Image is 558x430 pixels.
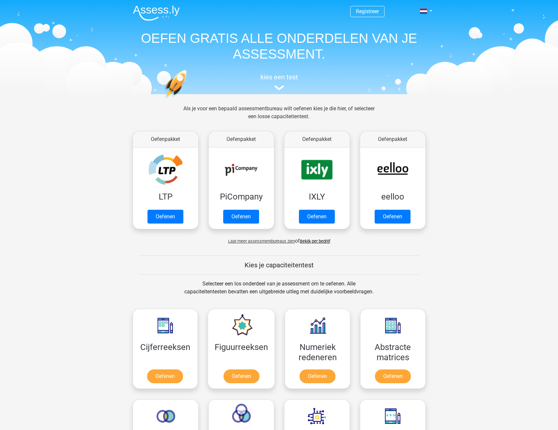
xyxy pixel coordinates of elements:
[164,70,212,129] img: oefenen
[178,280,380,304] div: Selecteer een los onderdeel van je assessment om te oefenen. Alle capaciteitentesten bevatten een...
[178,105,380,128] div: Als je voor een bepaald assessmentbureau wilt oefenen kies je die hier, of selecteer een losse ca...
[228,239,295,244] span: Laat meer assessmentbureaus zien
[375,210,411,224] a: Oefenen
[274,85,284,90] img: assessment
[375,369,411,383] a: Oefenen
[147,369,183,383] a: Oefenen
[299,210,335,224] a: Oefenen
[300,239,330,244] a: Bekijk per bedrijf
[139,261,420,269] h5: Kies je capaciteitentest
[128,232,431,245] div: of
[128,30,431,62] h1: OEFEN GRATIS ALLE ONDERDELEN VAN JE ASSESSMENT.
[300,369,335,383] a: Oefenen
[223,210,259,224] a: Oefenen
[133,5,180,21] img: Assessly
[128,73,431,81] h5: kies een test
[147,210,183,224] a: Oefenen
[128,73,431,91] a: kies een test
[224,369,259,383] a: Oefenen
[356,8,379,14] a: Registreer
